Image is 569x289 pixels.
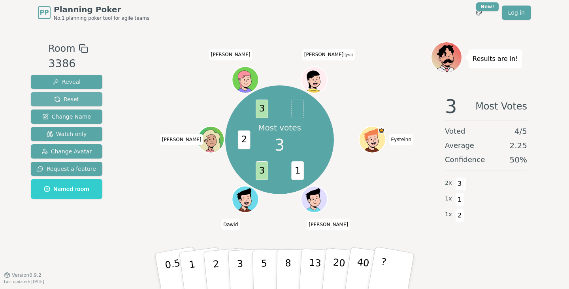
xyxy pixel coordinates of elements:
[42,113,91,121] span: Change Name
[237,130,250,149] span: 2
[343,53,353,57] span: (you)
[4,280,44,284] span: Last updated: [DATE]
[445,126,465,137] span: Voted
[53,78,81,86] span: Reveal
[31,179,102,199] button: Named room
[514,126,527,137] span: 4 / 5
[275,133,284,157] span: 3
[54,95,79,103] span: Reset
[12,272,41,278] span: Version 0.9.2
[476,2,499,11] div: New!
[41,147,92,155] span: Change Avatar
[54,4,149,15] span: Planning Poker
[475,97,527,116] span: Most Votes
[160,134,203,145] span: Click to change your name
[54,15,149,21] span: No.1 planning poker tool for agile teams
[31,75,102,89] button: Reveal
[445,210,452,219] span: 1 x
[502,6,531,20] a: Log in
[455,193,464,206] span: 1
[445,140,474,151] span: Average
[378,127,385,134] span: Eysteinn is the host
[445,154,485,165] span: Confidence
[31,162,102,176] button: Request a feature
[4,272,41,278] button: Version0.9.2
[31,110,102,124] button: Change Name
[31,92,102,106] button: Reset
[258,122,301,133] p: Most votes
[301,68,326,93] button: Click to change your avatar
[445,97,457,116] span: 3
[44,185,89,193] span: Named room
[48,42,75,56] span: Room
[221,219,240,230] span: Click to change your name
[389,134,414,145] span: Click to change your name
[473,53,518,64] p: Results are in!
[31,144,102,159] button: Change Avatar
[291,161,304,180] span: 1
[256,161,268,180] span: 3
[510,154,527,165] span: 50 %
[38,4,149,21] a: PPPlanning PokerNo.1 planning poker tool for agile teams
[509,140,527,151] span: 2.25
[40,8,49,17] span: PP
[455,209,464,222] span: 2
[302,49,355,60] span: Click to change your name
[31,127,102,141] button: Watch only
[455,177,464,191] span: 3
[472,6,486,20] button: New!
[47,130,87,138] span: Watch only
[307,219,350,230] span: Click to change your name
[445,179,452,187] span: 2 x
[256,99,268,118] span: 3
[48,56,88,72] div: 3386
[37,165,96,173] span: Request a feature
[445,195,452,203] span: 1 x
[209,49,252,60] span: Click to change your name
